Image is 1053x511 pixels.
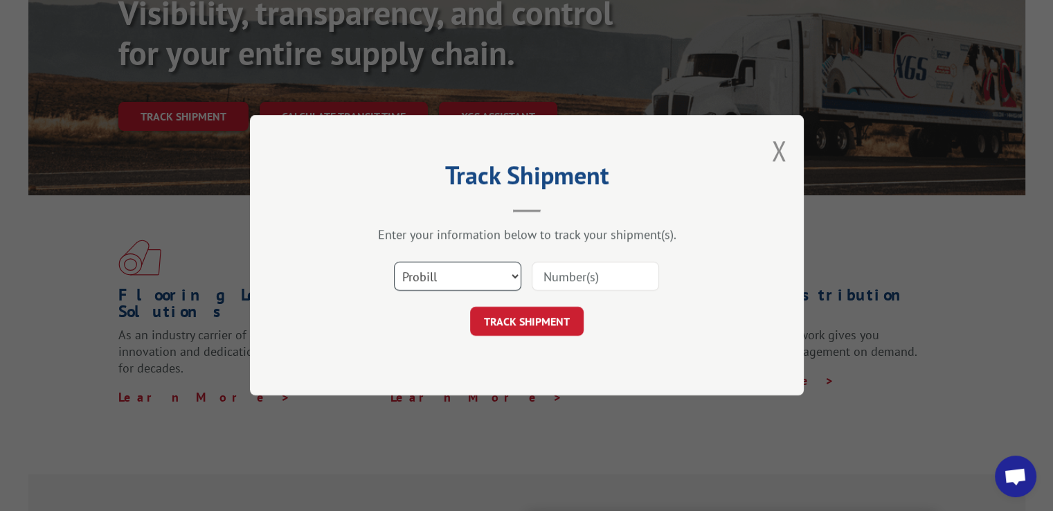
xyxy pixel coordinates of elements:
[532,262,659,292] input: Number(s)
[319,165,735,192] h2: Track Shipment
[995,456,1036,497] div: Open chat
[319,227,735,243] div: Enter your information below to track your shipment(s).
[470,307,584,337] button: TRACK SHIPMENT
[771,132,786,169] button: Close modal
